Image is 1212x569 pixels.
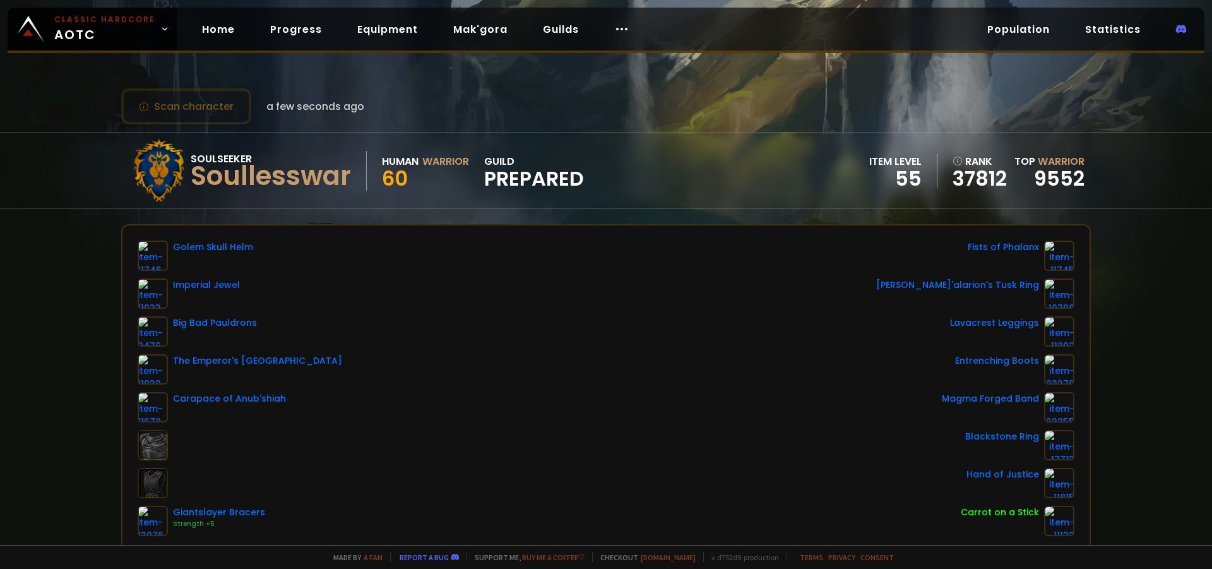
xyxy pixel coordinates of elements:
[382,153,419,169] div: Human
[382,164,408,193] span: 60
[1044,506,1074,536] img: item-11122
[191,167,351,186] div: Soullesswar
[953,169,1007,188] a: 37812
[1044,468,1074,498] img: item-11815
[828,553,855,562] a: Privacy
[173,519,265,529] div: Strength +5
[192,16,245,42] a: Home
[347,16,428,42] a: Equipment
[266,99,364,114] span: a few seconds ago
[443,16,518,42] a: Mak'gora
[869,169,922,188] div: 55
[138,354,168,385] img: item-11930
[260,16,332,42] a: Progress
[173,392,286,405] div: Carapace of Anub'shiah
[968,241,1039,254] div: Fists of Phalanx
[1014,153,1084,169] div: Top
[138,506,168,536] img: item-13076
[54,14,155,25] small: Classic Hardcore
[1044,316,1074,347] img: item-11802
[173,279,240,292] div: Imperial Jewel
[400,553,449,562] a: Report a bug
[364,553,383,562] a: a fan
[950,316,1039,330] div: Lavacrest Leggings
[876,279,1039,292] div: [PERSON_NAME]'alarion's Tusk Ring
[966,468,1039,481] div: Hand of Justice
[1075,16,1151,42] a: Statistics
[173,506,265,519] div: Giantslayer Bracers
[1044,392,1074,422] img: item-22255
[326,553,383,562] span: Made by
[1044,430,1074,460] img: item-17713
[533,16,589,42] a: Guilds
[484,169,584,188] span: Prepared
[173,241,253,254] div: Golem Skull Helm
[965,430,1039,443] div: Blackstone Ring
[942,392,1039,405] div: Magma Forged Band
[522,553,585,562] a: Buy me a coffee
[953,153,1007,169] div: rank
[138,316,168,347] img: item-9476
[955,354,1039,368] div: Entrenching Boots
[138,392,168,422] img: item-11678
[54,14,155,44] span: AOTC
[191,151,351,167] div: Soulseeker
[484,153,584,188] div: guild
[1044,279,1074,309] img: item-10798
[1038,154,1084,169] span: Warrior
[138,279,168,309] img: item-11933
[8,8,177,51] a: Classic HardcoreAOTC
[173,316,257,330] div: Big Bad Pauldrons
[1044,354,1074,385] img: item-22270
[592,553,696,562] span: Checkout
[466,553,585,562] span: Support me,
[860,553,894,562] a: Consent
[869,153,922,169] div: item level
[977,16,1060,42] a: Population
[138,241,168,271] img: item-11746
[1044,241,1074,271] img: item-11745
[121,88,251,124] button: Scan character
[703,553,779,562] span: v. d752d5 - production
[800,553,823,562] a: Terms
[641,553,696,562] a: [DOMAIN_NAME]
[173,354,342,368] div: The Emperor's [GEOGRAPHIC_DATA]
[422,153,469,169] div: Warrior
[961,506,1039,519] div: Carrot on a Stick
[1034,164,1084,193] a: 9552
